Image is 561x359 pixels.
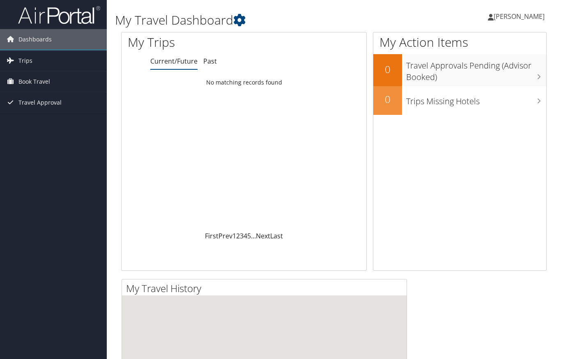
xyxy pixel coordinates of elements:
span: … [251,231,256,240]
a: 2 [236,231,240,240]
a: Last [270,231,283,240]
a: Current/Future [150,57,198,66]
span: Trips [18,50,32,71]
a: Past [203,57,217,66]
a: Prev [218,231,232,240]
a: 1 [232,231,236,240]
h3: Trips Missing Hotels [406,91,546,107]
span: Book Travel [18,71,50,92]
h2: 0 [373,62,402,76]
a: 3 [240,231,244,240]
td: No matching records found [122,75,366,90]
span: Travel Approval [18,92,62,113]
a: Next [256,231,270,240]
h1: My Action Items [373,34,546,51]
span: Dashboards [18,29,52,50]
a: 0Trips Missing Hotels [373,86,546,115]
a: [PERSON_NAME] [488,4,553,29]
h2: My Travel History [126,281,407,295]
h1: My Trips [128,34,258,51]
img: airportal-logo.png [18,5,100,25]
h3: Travel Approvals Pending (Advisor Booked) [406,56,546,83]
a: First [205,231,218,240]
h2: 0 [373,92,402,106]
span: [PERSON_NAME] [494,12,545,21]
h1: My Travel Dashboard [115,11,407,29]
a: 4 [244,231,247,240]
a: 5 [247,231,251,240]
a: 0Travel Approvals Pending (Advisor Booked) [373,54,546,86]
